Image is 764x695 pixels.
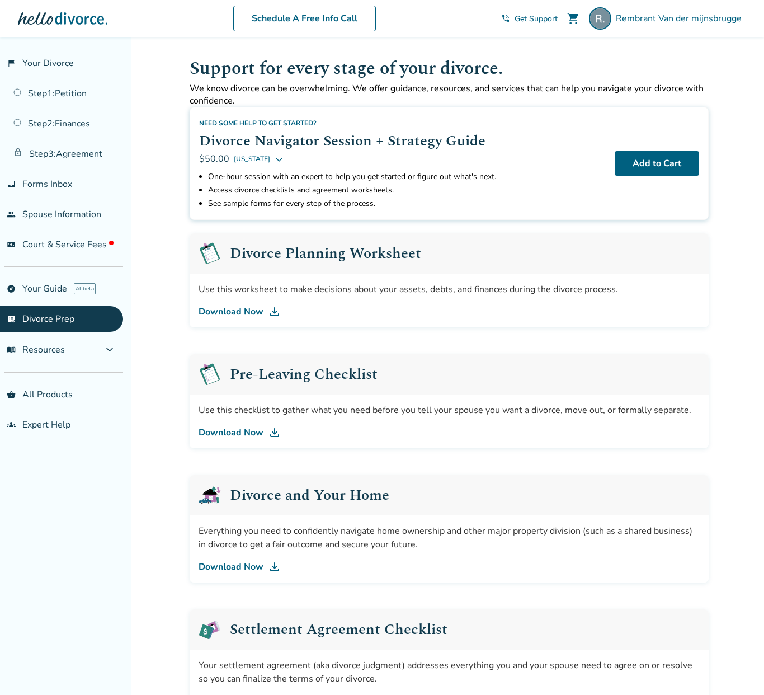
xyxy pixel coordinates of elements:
button: [US_STATE] [234,152,284,166]
button: Add to Cart [615,151,699,176]
li: Access divorce checklists and agreement worksheets. [208,184,606,197]
img: DL [268,560,281,574]
span: expand_more [103,343,116,356]
span: Resources [7,344,65,356]
span: AI beta [74,283,96,294]
h1: Support for every stage of your divorce. [190,55,709,82]
span: inbox [7,180,16,189]
p: We know divorce can be overwhelming. We offer guidance, resources, and services that can help you... [190,82,709,107]
a: phone_in_talkGet Support [501,13,558,24]
span: Forms Inbox [22,178,72,190]
h2: Divorce Navigator Session + Strategy Guide [199,130,606,152]
span: phone_in_talk [501,14,510,23]
span: menu_book [7,345,16,354]
span: universal_currency_alt [7,240,16,249]
span: people [7,210,16,219]
a: Schedule A Free Info Call [233,6,376,31]
a: Download Now [199,560,700,574]
span: flag_2 [7,59,16,68]
span: Court & Service Fees [22,238,114,251]
a: Download Now [199,305,700,318]
span: Rembrant Van der mijnsbrugge [616,12,746,25]
span: Get Support [515,13,558,24]
img: Pre-Leaving Checklist [199,363,221,386]
iframe: Chat Widget [708,641,764,695]
div: Use this checklist to gather what you need before you tell your spouse you want a divorce, move o... [199,403,700,417]
img: R. V. d. Mijnsbrugge [589,7,611,30]
span: groups [7,420,16,429]
span: shopping_basket [7,390,16,399]
img: Divorce and Your Home [199,484,221,506]
h2: Divorce and Your Home [230,488,389,503]
div: Your settlement agreement (aka divorce judgment) addresses everything you and your spouse need to... [199,659,700,685]
span: explore [7,284,16,293]
span: list_alt_check [7,314,16,323]
span: Need some help to get started? [199,119,317,128]
a: Download Now [199,426,700,439]
img: Settlement Agreement Checklist [199,618,221,641]
img: DL [268,426,281,439]
div: Use this worksheet to make decisions about your assets, debts, and finances during the divorce pr... [199,283,700,296]
h2: Divorce Planning Worksheet [230,246,421,261]
li: See sample forms for every step of the process. [208,197,606,210]
span: shopping_cart [567,12,580,25]
div: Everything you need to confidently navigate home ownership and other major property division (suc... [199,524,700,551]
img: Pre-Leaving Checklist [199,242,221,265]
h2: Settlement Agreement Checklist [230,622,447,637]
span: $50.00 [199,153,229,165]
h2: Pre-Leaving Checklist [230,367,378,382]
span: [US_STATE] [234,152,270,166]
img: DL [268,305,281,318]
li: One-hour session with an expert to help you get started or figure out what's next. [208,170,606,184]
